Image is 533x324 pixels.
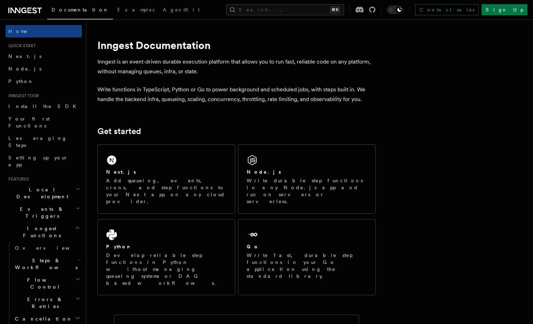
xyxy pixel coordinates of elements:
p: Develop reliable step functions in Python without managing queueing systems or DAG based workflows. [106,252,226,286]
a: Install the SDK [6,100,82,113]
a: Sign Up [482,4,527,15]
p: Write fast, durable step functions in your Go application using the standard library. [247,252,367,280]
button: Steps & Workflows [12,254,82,274]
h2: Go [247,243,259,250]
a: Get started [97,126,141,136]
span: Node.js [8,66,41,72]
a: PythonDevelop reliable step functions in Python without managing queueing systems or DAG based wo... [97,219,235,295]
span: Setting up your app [8,155,68,167]
span: Examples [117,7,154,13]
button: Flow Control [12,274,82,293]
span: Documentation [51,7,109,13]
span: Local Development [6,186,76,200]
a: GoWrite fast, durable step functions in your Go application using the standard library. [238,219,376,295]
a: Overview [12,242,82,254]
a: Node.js [6,63,82,75]
button: Inngest Functions [6,222,82,242]
a: Home [6,25,82,38]
button: Toggle dark mode [387,6,404,14]
a: Leveraging Steps [6,132,82,151]
p: Inngest is an event-driven durable execution platform that allows you to run fast, reliable code ... [97,57,376,76]
button: Errors & Retries [12,293,82,313]
span: Leveraging Steps [8,135,67,148]
a: Contact sales [415,4,479,15]
h2: Node.js [247,168,281,175]
button: Events & Triggers [6,203,82,222]
a: Node.jsWrite durable step functions in any Node.js app and run on servers or serverless. [238,144,376,214]
a: AgentKit [159,2,204,19]
span: Overview [15,245,87,251]
span: Install the SDK [8,103,80,109]
a: Next.jsAdd queueing, events, crons, and step functions to your Next app on any cloud provider. [97,144,235,214]
p: Write functions in TypeScript, Python or Go to power background and scheduled jobs, with steps bu... [97,85,376,104]
a: Examples [113,2,159,19]
span: AgentKit [163,7,200,13]
a: Setting up your app [6,151,82,171]
span: Flow Control [12,276,75,290]
span: Your first Functions [8,116,50,128]
span: Features [6,176,29,182]
span: Inngest tour [6,93,39,99]
span: Events & Triggers [6,206,76,219]
button: Local Development [6,183,82,203]
span: Next.js [8,53,41,59]
kbd: ⌘K [330,6,340,13]
span: Quick start [6,43,36,49]
span: Home [8,28,28,35]
h1: Inngest Documentation [97,39,376,51]
a: Python [6,75,82,88]
a: Your first Functions [6,113,82,132]
button: Search...⌘K [226,4,344,15]
h2: Next.js [106,168,136,175]
a: Next.js [6,50,82,63]
span: Inngest Functions [6,225,75,239]
p: Write durable step functions in any Node.js app and run on servers or serverless. [247,177,367,205]
span: Steps & Workflows [12,257,78,271]
p: Add queueing, events, crons, and step functions to your Next app on any cloud provider. [106,177,226,205]
span: Python [8,78,34,84]
a: Documentation [47,2,113,19]
span: Errors & Retries [12,296,75,310]
h2: Python [106,243,132,250]
span: Cancellation [12,315,72,322]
